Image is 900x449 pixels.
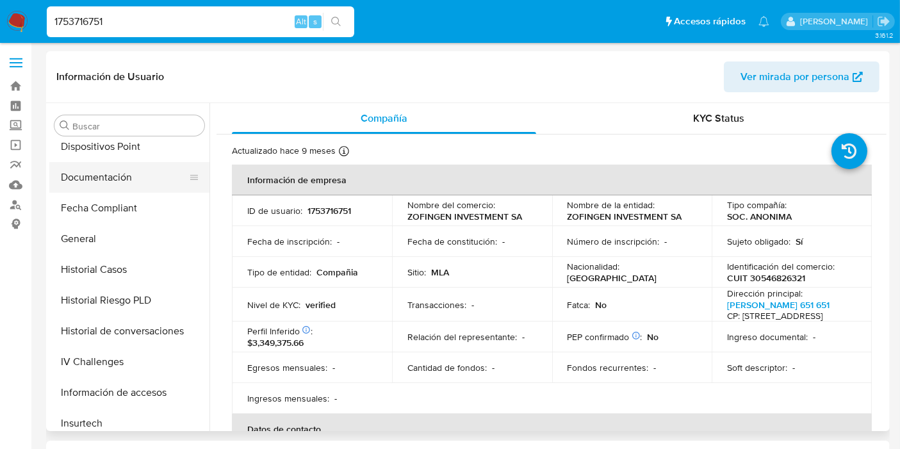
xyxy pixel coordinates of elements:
a: Notificaciones [758,16,769,27]
p: Ingreso documental : [727,331,808,343]
p: 1753716751 [307,205,351,216]
p: - [334,393,337,404]
p: Sujeto obligado : [727,236,790,247]
p: Fecha de constitución : [407,236,497,247]
p: Identificación del comercio : [727,261,835,272]
p: ZOFINGEN INVESTMENT SA [568,211,682,222]
button: Información de accesos [49,377,209,408]
p: - [502,236,505,247]
button: IV Challenges [49,347,209,377]
p: PEP confirmado : [568,331,642,343]
p: - [654,362,657,373]
span: Alt [296,15,306,28]
button: Historial de conversaciones [49,316,209,347]
button: Ver mirada por persona [724,61,880,92]
p: No [596,299,607,311]
p: Nacionalidad : [568,261,620,272]
p: Sí [796,236,803,247]
p: Nivel de KYC : [247,299,300,311]
p: Relación del representante : [407,331,517,343]
p: MLA [431,266,449,278]
p: Número de inscripción : [568,236,660,247]
p: ZOFINGEN INVESTMENT SA [407,211,522,222]
p: Nombre del comercio : [407,199,495,211]
button: Historial Casos [49,254,209,285]
p: Ingresos mensuales : [247,393,329,404]
p: - [337,236,340,247]
p: Soft descriptor : [727,362,787,373]
th: Datos de contacto [232,414,872,445]
p: belen.palamara@mercadolibre.com [800,15,872,28]
p: - [492,362,495,373]
button: Historial Riesgo PLD [49,285,209,316]
p: CUIT 30546826321 [727,272,805,284]
p: Nombre de la entidad : [568,199,655,211]
p: Dirección principal : [727,288,803,299]
span: Accesos rápidos [674,15,746,28]
p: Tipo compañía : [727,199,787,211]
input: Buscar [72,120,199,132]
span: $3,349,375.66 [247,336,304,349]
h4: CP: [STREET_ADDRESS] [727,311,830,322]
button: General [49,224,209,254]
button: Buscar [60,120,70,131]
p: Compañia [316,266,358,278]
p: - [813,331,815,343]
span: Ver mirada por persona [740,61,849,92]
a: [PERSON_NAME] 651 651 [727,298,830,311]
button: search-icon [323,13,349,31]
p: [GEOGRAPHIC_DATA] [568,272,657,284]
p: Fondos recurrentes : [568,362,649,373]
p: Egresos mensuales : [247,362,327,373]
h1: Información de Usuario [56,70,164,83]
th: Información de empresa [232,165,872,195]
p: Fatca : [568,299,591,311]
input: Buscar usuario o caso... [47,13,354,30]
p: verified [306,299,336,311]
button: Fecha Compliant [49,193,209,224]
button: Insurtech [49,408,209,439]
span: KYC Status [694,111,745,126]
button: Dispositivos Point [49,131,209,162]
p: - [665,236,667,247]
p: Actualizado hace 9 meses [232,145,336,157]
p: Perfil Inferido : [247,325,313,337]
p: Sitio : [407,266,426,278]
span: s [313,15,317,28]
p: - [332,362,335,373]
span: Compañía [361,111,407,126]
p: - [522,331,525,343]
p: - [792,362,795,373]
p: Tipo de entidad : [247,266,311,278]
p: Cantidad de fondos : [407,362,487,373]
p: Transacciones : [407,299,466,311]
button: Documentación [49,162,199,193]
a: Salir [877,15,890,28]
p: No [648,331,659,343]
p: - [471,299,474,311]
p: Fecha de inscripción : [247,236,332,247]
p: ID de usuario : [247,205,302,216]
p: SOC. ANONIMA [727,211,792,222]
